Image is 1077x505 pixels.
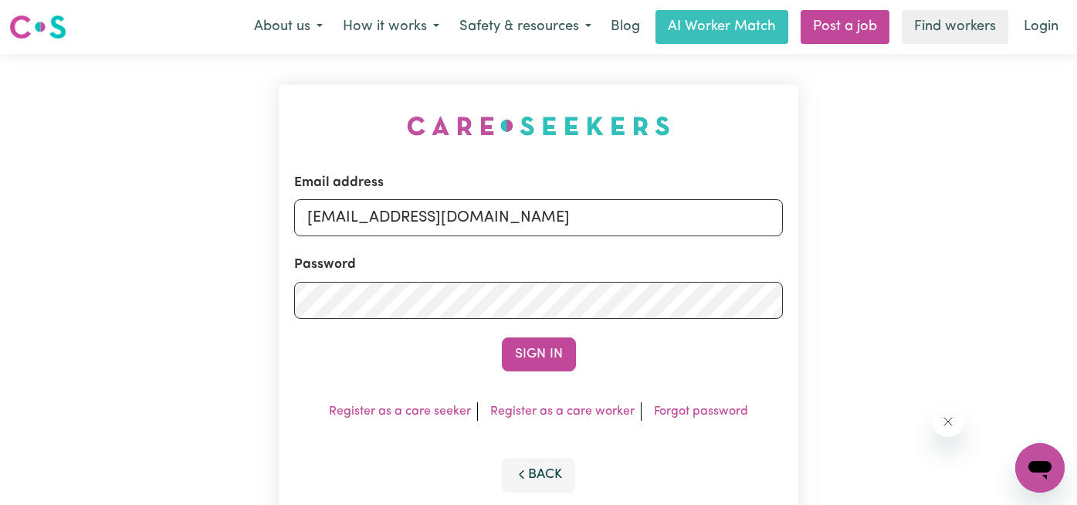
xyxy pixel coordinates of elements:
[9,13,66,41] img: Careseekers logo
[801,10,889,44] a: Post a job
[1014,10,1068,44] a: Login
[502,337,576,371] button: Sign In
[294,199,784,236] input: Email address
[9,11,93,23] span: Need any help?
[333,11,449,43] button: How it works
[449,11,601,43] button: Safety & resources
[654,405,748,418] a: Forgot password
[502,458,576,492] button: Back
[244,11,333,43] button: About us
[294,173,384,193] label: Email address
[294,255,356,275] label: Password
[9,9,66,45] a: Careseekers logo
[933,406,964,437] iframe: Close message
[329,405,471,418] a: Register as a care seeker
[902,10,1008,44] a: Find workers
[490,405,635,418] a: Register as a care worker
[1015,443,1065,493] iframe: Button to launch messaging window
[655,10,788,44] a: AI Worker Match
[601,10,649,44] a: Blog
